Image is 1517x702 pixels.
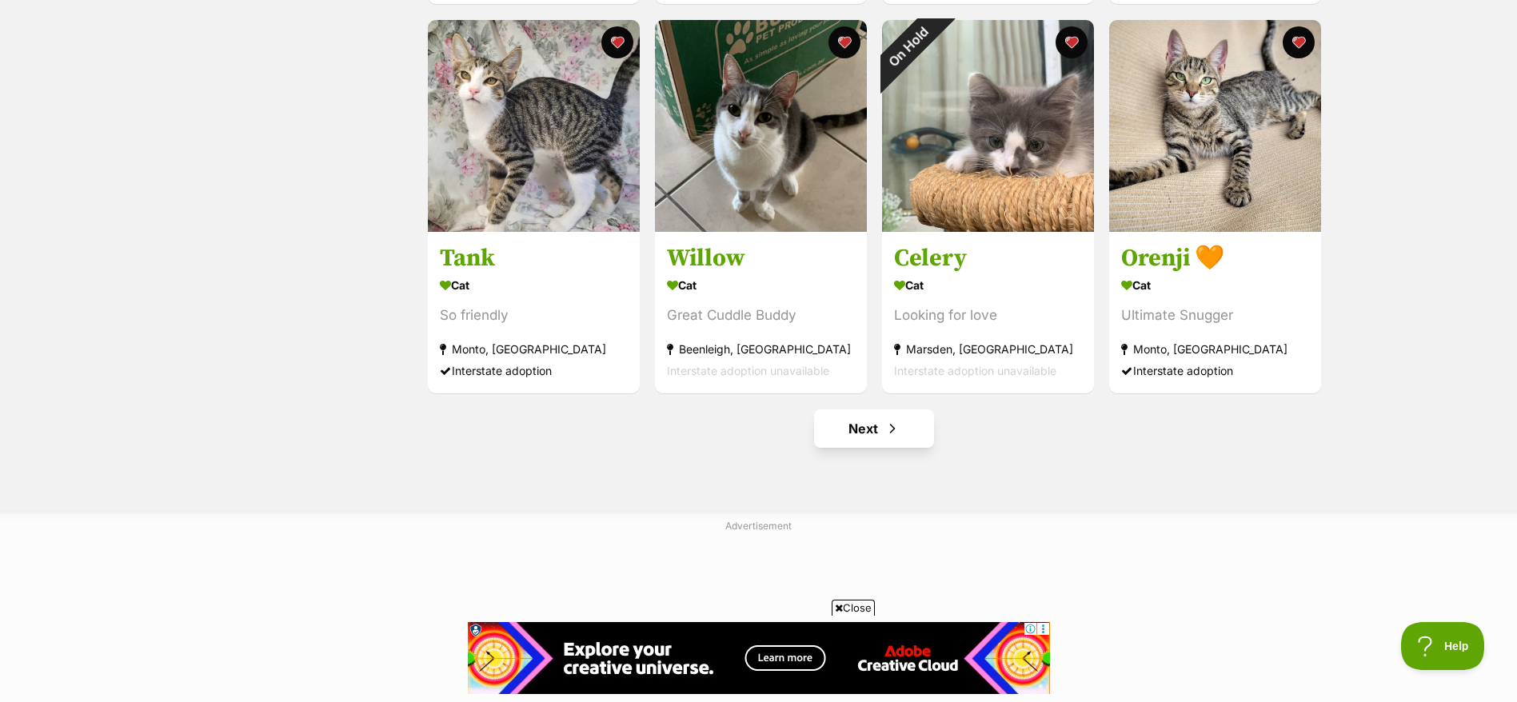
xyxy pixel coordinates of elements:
[428,20,640,232] img: Tank
[1121,273,1309,297] div: Cat
[601,26,633,58] button: favourite
[1121,360,1309,381] div: Interstate adoption
[894,305,1082,326] div: Looking for love
[667,364,829,377] span: Interstate adoption unavailable
[1121,305,1309,326] div: Ultimate Snugger
[1109,20,1321,232] img: Orenji 🧡
[667,305,855,326] div: Great Cuddle Buddy
[814,409,934,448] a: Next page
[440,360,628,381] div: Interstate adoption
[894,273,1082,297] div: Cat
[655,231,867,393] a: Willow Cat Great Cuddle Buddy Beenleigh, [GEOGRAPHIC_DATA] Interstate adoption unavailable favourite
[667,273,855,297] div: Cat
[1109,231,1321,393] a: Orenji 🧡 Cat Ultimate Snugger Monto, [GEOGRAPHIC_DATA] Interstate adoption favourite
[894,338,1082,360] div: Marsden, [GEOGRAPHIC_DATA]
[428,231,640,393] a: Tank Cat So friendly Monto, [GEOGRAPHIC_DATA] Interstate adoption favourite
[1121,243,1309,273] h3: Orenji 🧡
[440,273,628,297] div: Cat
[1121,338,1309,360] div: Monto, [GEOGRAPHIC_DATA]
[667,243,855,273] h3: Willow
[440,243,628,273] h3: Tank
[426,409,1323,448] nav: Pagination
[468,622,1050,694] iframe: Advertisement
[655,20,867,232] img: Willow
[828,26,860,58] button: favourite
[667,338,855,360] div: Beenleigh, [GEOGRAPHIC_DATA]
[894,364,1056,377] span: Interstate adoption unavailable
[894,243,1082,273] h3: Celery
[440,305,628,326] div: So friendly
[1056,26,1088,58] button: favourite
[882,219,1094,235] a: On Hold
[1283,26,1315,58] button: favourite
[1401,622,1485,670] iframe: Help Scout Beacon - Open
[882,231,1094,393] a: Celery Cat Looking for love Marsden, [GEOGRAPHIC_DATA] Interstate adoption unavailable favourite
[832,600,875,616] span: Close
[882,20,1094,232] img: Celery
[440,338,628,360] div: Monto, [GEOGRAPHIC_DATA]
